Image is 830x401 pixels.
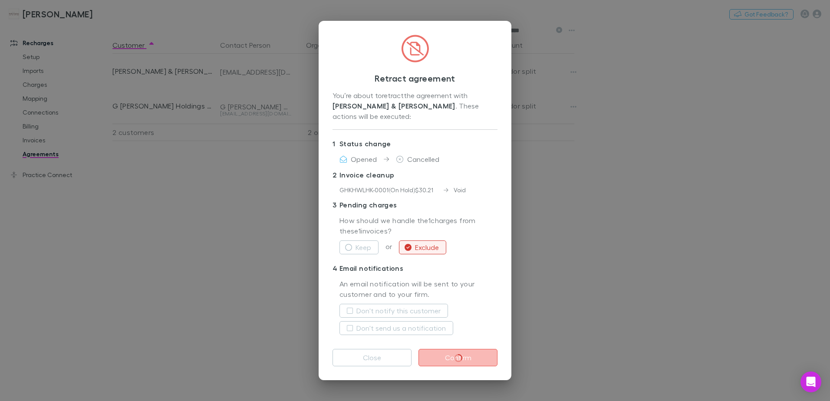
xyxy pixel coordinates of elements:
p: Status change [333,137,497,151]
p: How should we handle the 1 charges from these 1 invoices? [339,215,497,237]
div: GHKHWLHK-0001 ( On Hold ) $30.21 [339,185,444,194]
div: You’re about to retract the agreement with . These actions will be executed: [333,90,497,122]
strong: [PERSON_NAME] & [PERSON_NAME] [333,102,455,110]
button: Don't send us a notification [339,321,453,335]
div: Open Intercom Messenger [800,371,821,392]
span: or [379,242,399,250]
div: Void [444,185,466,194]
span: Cancelled [407,155,439,163]
h3: Retract agreement [333,73,497,83]
p: Invoice cleanup [333,168,497,182]
span: Opened [351,155,377,163]
label: Don't send us a notification [356,323,446,333]
button: Don't notify this customer [339,304,448,318]
button: Exclude [399,240,446,254]
div: 1 [333,138,339,149]
img: CircledFileSlash.svg [401,35,429,62]
button: Keep [339,240,379,254]
div: 3 [333,200,339,210]
label: Don't notify this customer [356,306,441,316]
div: 2 [333,170,339,180]
p: Pending charges [333,198,497,212]
p: Email notifications [333,261,497,275]
button: Close [333,349,412,366]
button: Confirm [418,349,497,366]
div: 4 [333,263,339,273]
p: An email notification will be sent to your customer and to your firm. [339,279,497,300]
